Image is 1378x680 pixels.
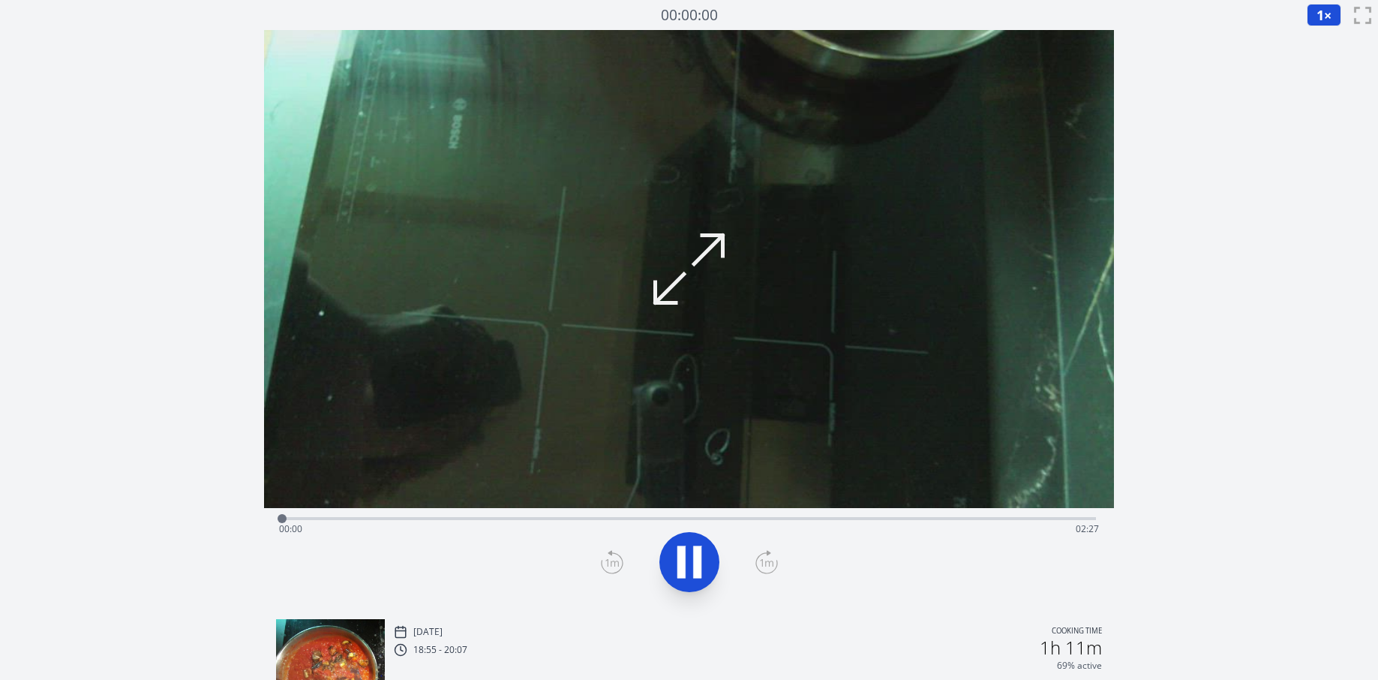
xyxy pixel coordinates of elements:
[1040,639,1102,657] h2: 1h 11m
[1316,6,1324,24] span: 1
[1057,660,1102,672] p: 69% active
[1076,522,1099,535] span: 02:27
[413,626,443,638] p: [DATE]
[413,644,467,656] p: 18:55 - 20:07
[661,5,718,26] a: 00:00:00
[1307,4,1341,26] button: 1×
[1052,625,1102,639] p: Cooking time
